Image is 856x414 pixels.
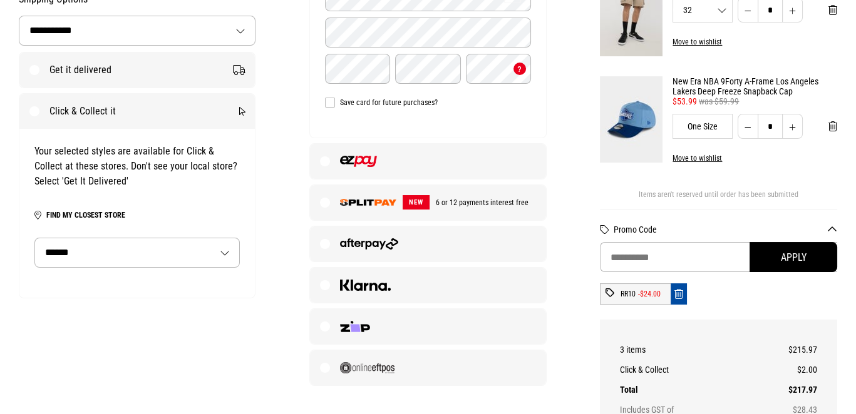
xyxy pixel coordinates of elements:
[638,289,661,299] div: -$24.00
[340,199,396,206] img: SPLITPAY
[325,54,390,84] input: Month (MM)
[621,289,636,299] div: RR10
[34,144,240,189] div: Your selected styles are available for Click & Collect at these stores. Don't see your local stor...
[395,54,460,84] input: Year (YY)
[673,6,732,14] span: 32
[19,94,255,129] label: Click & Collect it
[19,53,255,88] label: Get it delivered
[620,340,748,360] th: 3 items
[403,195,430,210] span: NEW
[600,76,663,163] img: New Era NBA 9Forty A-Frame Los Angeles Lakers Deep Freeze Snapback Cap
[19,16,255,45] select: Country
[750,242,837,272] button: Apply
[663,154,722,163] button: Move to wishlist
[738,114,758,139] button: Decrease quantity
[325,98,531,108] label: Save card for future purchases?
[699,96,739,106] span: was $59.99
[600,190,837,209] div: Items aren't reserved until order has been submitted
[663,38,722,46] button: Move to wishlist
[46,208,125,223] button: Find my closest store
[620,360,748,380] th: Click & Collect
[614,225,837,235] button: Promo Code
[620,380,748,400] th: Total
[782,114,803,139] button: Increase quantity
[758,114,783,139] input: Quantity
[673,96,697,106] span: $53.99
[340,156,377,167] img: EZPAY
[818,114,847,139] button: Remove from cart
[673,114,733,139] div: One Size
[600,242,837,272] input: Promo Code
[340,321,371,332] img: Zip
[430,198,529,207] span: 6 or 12 payments interest free
[325,18,531,48] input: Name on Card
[673,76,837,96] a: New Era NBA 9Forty A-Frame Los Angeles Lakers Deep Freeze Snapback Cap
[749,340,818,360] td: $215.97
[340,280,391,291] img: Klarna
[340,238,398,250] img: Afterpay
[10,5,48,43] button: Open LiveChat chat widget
[749,360,818,380] td: $2.00
[749,380,818,400] td: $217.97
[340,362,394,373] img: Online EFTPOS
[513,63,526,75] button: What's a CVC?
[671,283,687,305] button: Remove code
[466,54,531,84] input: CVC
